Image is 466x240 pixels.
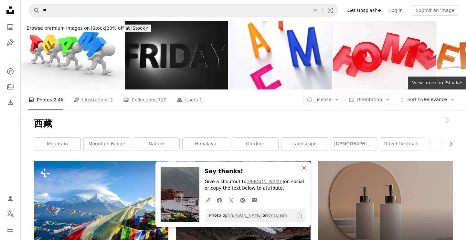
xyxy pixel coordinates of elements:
[205,167,305,176] h3: Say thanks!
[34,203,168,209] a: a bunch of colorful flags are hanging in front of a mountain
[268,213,287,218] a: Unsplash
[125,21,228,89] img: Black Friday abstract illustration. Text in the spotlight.
[314,97,332,102] span: License
[4,223,17,236] button: Menu
[331,138,377,151] a: [DEMOGRAPHIC_DATA]
[356,97,382,102] span: Orientation
[205,179,305,192] p: Give a shoutout to on social or copy the text below to attribute.
[25,25,151,32] div: 20% off at iStock ↗
[123,89,166,110] a: Collections 710
[380,138,427,151] a: travel destination
[247,179,284,184] a: [PERSON_NAME]
[228,213,262,218] a: [PERSON_NAME]
[214,193,225,206] a: Share on Facebook
[28,4,338,17] form: Find visuals sitewide
[4,21,17,34] a: Photos
[110,96,113,103] span: 2
[396,95,458,105] button: Sort byRelevance
[133,138,179,151] a: nature
[323,4,338,16] button: Visual search
[232,138,278,151] a: outdoor
[237,193,249,206] a: Share on Pinterest
[345,95,393,105] button: Orientation
[84,138,130,151] a: mountain range
[177,89,202,110] a: Users 1
[158,96,166,103] span: 710
[308,4,322,16] button: Clear
[427,89,466,151] a: Next
[225,193,237,206] a: Share on Twitter
[26,26,106,31] span: Browse premium images on iStock |
[229,21,332,89] img: Alphabets
[4,36,17,49] a: Illustrations
[4,65,17,78] a: Explore
[412,5,458,16] button: Submit an image
[294,210,305,221] button: Copy to clipboard
[4,208,17,221] button: Language
[74,89,113,110] a: Illustrations 2
[412,80,462,85] span: View more on iStock ↗
[407,97,423,102] span: Sort by
[385,5,407,16] a: Log in
[344,5,385,16] a: Get Unsplash+
[206,210,287,221] span: Photo by on
[34,138,80,151] a: mountain
[281,138,328,151] a: landscape
[21,21,124,89] img: Teamwork
[333,21,436,89] img: Luxury glass red inscription home on grey podium, soft light, front view smooth background, 3d re...
[4,192,17,205] a: Log in / Sign up
[183,138,229,151] a: himalaya
[29,4,40,16] button: Search Unsplash
[303,95,343,105] button: License
[407,97,447,103] span: Relevance
[249,193,260,206] a: Share over email
[199,96,202,103] span: 1
[408,77,466,89] a: View more on iStock↗
[21,21,155,36] a: Browse premium images on iStock|20% off at iStock↗
[34,118,453,130] h1: 西藏
[4,80,17,93] a: Collections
